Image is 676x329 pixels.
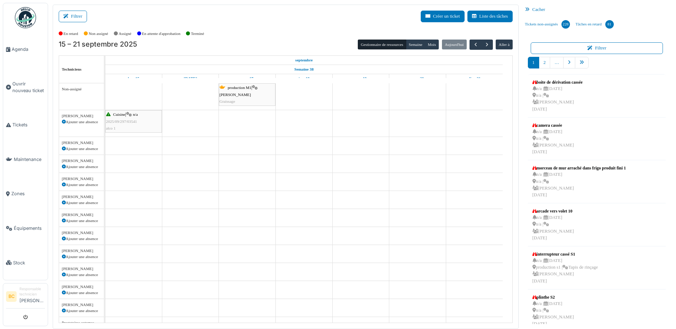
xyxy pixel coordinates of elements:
[532,294,574,300] div: plinthe S2
[12,80,45,94] span: Ouvrir nouveau ticket
[531,249,600,286] a: interrupteur cassé S1 n/a |[DATE] production s1 |Tapis de rinçage [PERSON_NAME][DATE]
[62,218,101,224] div: Ajouter une absence
[62,302,101,308] div: [PERSON_NAME]
[3,177,48,211] a: Zones
[106,111,161,132] div: |
[62,284,101,290] div: [PERSON_NAME]
[228,85,251,90] span: production M1
[15,7,36,28] img: Badge_color-CXgf-gQk.svg
[532,165,626,171] div: morceau de mur arraché dans frigo produit fini 1
[6,286,45,309] a: BC Responsable technicien[PERSON_NAME]
[62,272,101,278] div: Ajouter une absence
[550,57,564,68] a: …
[532,128,574,156] div: n/a | [DATE] n/a | [PERSON_NAME] [DATE]
[573,15,617,34] a: Tâches en retard
[62,140,101,146] div: [PERSON_NAME]
[3,211,48,246] a: Équipements
[532,122,574,128] div: camera cassée
[106,126,116,130] span: alco 1
[14,225,45,232] span: Équipements
[481,40,493,50] button: Suivant
[539,57,550,68] a: 2
[6,291,17,302] li: BC
[126,74,141,83] a: 15 septembre 2025
[3,108,48,142] a: Tickets
[62,266,101,272] div: [PERSON_NAME]
[113,112,125,116] span: Cuisine
[62,200,101,206] div: Ajouter une absence
[532,251,598,257] div: interrupteur cassé S1
[62,86,101,92] div: Non-assigné
[532,214,574,241] div: n/a | [DATE] n/a | [PERSON_NAME] [DATE]
[3,142,48,177] a: Maintenance
[19,286,45,297] div: Responsable technicien
[62,290,101,296] div: Ajouter une absence
[62,176,101,182] div: [PERSON_NAME]
[62,158,101,164] div: [PERSON_NAME]
[406,40,425,49] button: Semaine
[59,11,87,22] button: Filtrer
[442,40,467,49] button: Aujourd'hui
[531,163,628,200] a: morceau de mur arraché dans frigo produit fini 1 n/a |[DATE] n/a | [PERSON_NAME][DATE]
[605,20,614,29] div: 81
[528,57,666,74] nav: pager
[13,259,45,266] span: Stock
[62,146,101,152] div: Ajouter une absence
[293,56,315,65] a: 15 septembre 2025
[119,31,132,37] label: Assigné
[62,194,101,200] div: [PERSON_NAME]
[12,121,45,128] span: Tickets
[133,112,138,116] span: n/a
[467,11,513,22] button: Liste des tâches
[466,74,482,83] a: 21 septembre 2025
[191,31,204,37] label: Terminé
[532,300,574,328] div: n/a | [DATE] n/a | [PERSON_NAME] [DATE]
[522,15,573,34] a: Tickets non-assignés
[62,119,101,125] div: Ajouter une absence
[532,208,574,214] div: arcade vers volet 10
[528,57,539,68] a: 1
[239,74,255,83] a: 17 septembre 2025
[62,113,101,119] div: [PERSON_NAME]
[62,182,101,188] div: Ajouter une absence
[59,40,137,49] h2: 15 – 21 septembre 2025
[561,20,570,29] div: 228
[142,31,180,37] label: En attente d'approbation
[3,245,48,280] a: Stock
[62,248,101,254] div: [PERSON_NAME]
[293,65,315,74] a: Semaine 38
[353,74,369,83] a: 19 septembre 2025
[409,74,426,83] a: 20 septembre 2025
[532,257,598,285] div: n/a | [DATE] production s1 | Tapis de rinçage [PERSON_NAME] [DATE]
[62,236,101,242] div: Ajouter une absence
[531,77,584,114] a: boite de dérivation cassée n/a |[DATE] n/a | [PERSON_NAME][DATE]
[14,156,45,163] span: Maintenance
[62,320,101,326] div: Prestataires externes
[358,40,406,49] button: Gestionnaire de ressources
[421,11,465,22] button: Créer un ticket
[106,119,137,124] span: 2025/09/297/03541
[62,212,101,218] div: [PERSON_NAME]
[182,74,199,83] a: 16 septembre 2025
[12,46,45,53] span: Agenda
[220,84,275,105] div: |
[532,79,583,85] div: boite de dérivation cassée
[531,120,576,157] a: camera cassée n/a |[DATE] n/a | [PERSON_NAME][DATE]
[64,31,78,37] label: En retard
[3,67,48,108] a: Ouvrir nouveau ticket
[531,42,663,54] button: Filtrer
[532,171,626,198] div: n/a | [DATE] n/a | [PERSON_NAME] [DATE]
[62,67,82,71] span: Techniciens
[62,230,101,236] div: [PERSON_NAME]
[425,40,439,49] button: Mois
[531,206,576,243] a: arcade vers volet 10 n/a |[DATE] n/a | [PERSON_NAME][DATE]
[11,190,45,197] span: Zones
[62,164,101,170] div: Ajouter une absence
[220,99,235,103] span: Graissage
[532,85,583,113] div: n/a | [DATE] n/a | [PERSON_NAME] [DATE]
[297,74,311,83] a: 18 septembre 2025
[62,308,101,314] div: Ajouter une absence
[220,92,251,97] span: [PERSON_NAME]
[496,40,512,49] button: Aller à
